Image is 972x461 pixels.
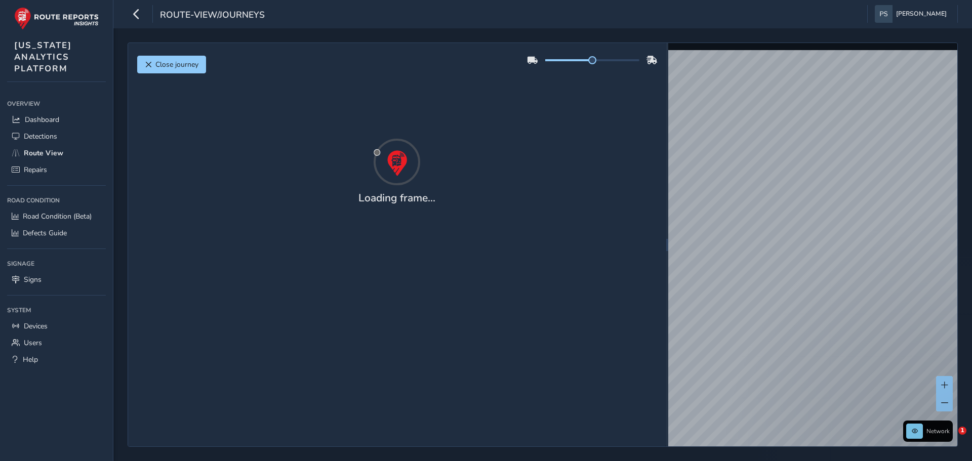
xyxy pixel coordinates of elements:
[23,228,67,238] span: Defects Guide
[24,165,47,175] span: Repairs
[7,334,106,351] a: Users
[7,256,106,271] div: Signage
[160,9,265,23] span: route-view/journeys
[14,7,99,30] img: rr logo
[875,5,893,23] img: diamond-layout
[7,351,106,368] a: Help
[24,275,42,284] span: Signs
[926,427,950,435] span: Network
[7,96,106,111] div: Overview
[7,161,106,178] a: Repairs
[7,303,106,318] div: System
[7,318,106,334] a: Devices
[358,192,435,204] h4: Loading frame...
[896,5,947,23] span: [PERSON_NAME]
[7,208,106,225] a: Road Condition (Beta)
[23,355,38,364] span: Help
[875,5,950,23] button: [PERSON_NAME]
[938,427,962,451] iframe: Intercom live chat
[24,148,63,158] span: Route View
[958,427,966,435] span: 1
[7,193,106,208] div: Road Condition
[24,132,57,141] span: Detections
[7,145,106,161] a: Route View
[14,39,72,74] span: [US_STATE] ANALYTICS PLATFORM
[155,60,198,69] span: Close journey
[23,212,92,221] span: Road Condition (Beta)
[7,128,106,145] a: Detections
[24,321,48,331] span: Devices
[137,56,206,73] button: Close journey
[7,225,106,241] a: Defects Guide
[7,111,106,128] a: Dashboard
[24,338,42,348] span: Users
[25,115,59,124] span: Dashboard
[7,271,106,288] a: Signs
